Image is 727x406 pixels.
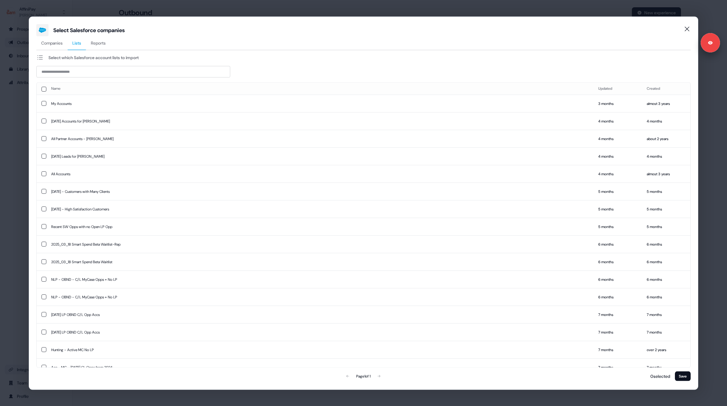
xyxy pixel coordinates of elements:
[647,118,686,124] div: 4 months
[46,288,593,306] td: NLP - OBND - C/L MyCase Opps + No LP
[593,82,642,95] th: Updated
[647,100,686,106] div: almost 3 years
[647,311,686,317] div: 7 months
[598,294,637,300] div: 6 months
[598,118,637,124] div: 4 months
[598,100,637,106] div: 3 months
[647,294,686,300] div: 6 months
[675,371,691,381] button: Save
[46,358,593,376] td: Acc - MC - [DATE] CL Opps from 2024
[356,373,370,379] div: Page 1 of 1
[647,329,686,335] div: 7 months
[46,130,593,147] td: All Partner Accounts - [PERSON_NAME]
[598,311,637,317] div: 7 months
[598,347,637,353] div: 7 months
[46,82,593,95] th: Name
[647,171,686,177] div: almost 3 years
[647,153,686,159] div: 4 months
[598,206,637,212] div: 5 months
[647,259,686,265] div: 6 months
[598,241,637,247] div: 6 months
[46,183,593,200] td: [DATE] - Customers with Many Clients
[647,276,686,282] div: 6 months
[598,171,637,177] div: 4 months
[46,200,593,218] td: [DATE] - High Satisfaction Customers
[647,364,686,370] div: 7 months
[648,373,670,379] p: 0 selected
[46,218,593,235] td: Recent SW Opps with no Open LP Opp
[647,136,686,142] div: about 2 years
[46,253,593,270] td: 2025_03_18 Smart Spend Beta Waitlist
[46,235,593,253] td: 2025_03_18 Smart Spend Beta Waitlist-Rep
[598,223,637,230] div: 5 months
[46,341,593,358] td: Hunting - Active MC No LP
[72,40,81,46] span: Lists
[647,206,686,212] div: 5 months
[647,347,686,353] div: over 2 years
[647,188,686,194] div: 5 months
[598,329,637,335] div: 7 months
[647,223,686,230] div: 5 months
[598,153,637,159] div: 4 months
[53,26,125,34] div: Select Salesforce companies
[647,241,686,247] div: 6 months
[598,364,637,370] div: 7 months
[642,82,690,95] th: Created
[46,323,593,341] td: [DATE] LP OBND C/L Opp Accs
[46,112,593,130] td: [DATE] Accounts for [PERSON_NAME]
[91,40,106,46] span: Reports
[681,23,693,35] button: Close
[46,147,593,165] td: [DATE] Leads for [PERSON_NAME]
[46,165,593,183] td: All Accounts
[46,306,593,323] td: [DATE] LP OBND C/L Opp Accs
[598,259,637,265] div: 6 months
[48,54,139,60] div: Select which Salesforce account lists to import
[598,188,637,194] div: 5 months
[46,270,593,288] td: NLP - OBND - C/L MyCase Opps + No LP
[46,95,593,112] td: My Accounts
[598,276,637,282] div: 6 months
[41,40,63,46] span: Companies
[598,136,637,142] div: 4 months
